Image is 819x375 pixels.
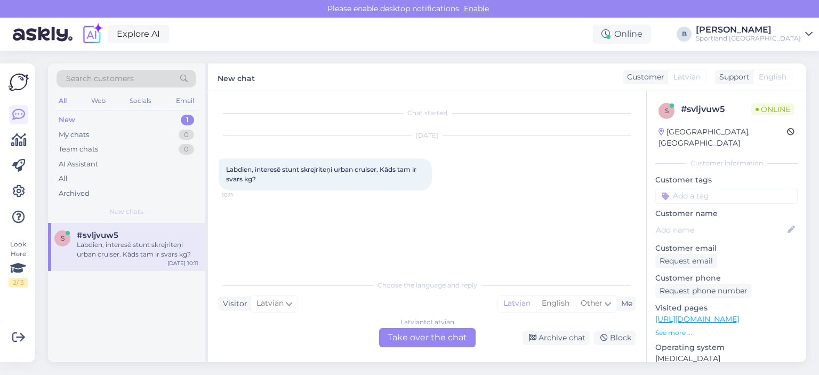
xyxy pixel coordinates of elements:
[77,240,198,259] div: Labdien, interesē stunt skrejriteņi urban cruiser. Kāds tam ir svars kg?
[594,331,636,345] div: Block
[655,328,798,338] p: See more ...
[536,296,575,312] div: English
[581,298,603,308] span: Other
[665,107,669,115] span: s
[127,94,154,108] div: Socials
[759,71,786,83] span: English
[655,314,739,324] a: [URL][DOMAIN_NAME]
[181,115,194,125] div: 1
[751,103,794,115] span: Online
[219,281,636,290] div: Choose the language and reply
[696,26,801,34] div: [PERSON_NAME]
[179,144,194,155] div: 0
[696,26,813,43] a: [PERSON_NAME]Sportland [GEOGRAPHIC_DATA]
[59,144,98,155] div: Team chats
[659,126,787,149] div: [GEOGRAPHIC_DATA], [GEOGRAPHIC_DATA]
[655,208,798,219] p: Customer name
[681,103,751,116] div: # svljvuw5
[617,298,632,309] div: Me
[656,224,785,236] input: Add name
[379,328,476,347] div: Take over the chat
[81,23,103,45] img: explore-ai
[655,342,798,353] p: Operating system
[174,94,196,108] div: Email
[655,284,752,298] div: Request phone number
[655,353,798,364] p: [MEDICAL_DATA]
[218,70,255,84] label: New chat
[623,71,664,83] div: Customer
[179,130,194,140] div: 0
[59,159,98,170] div: AI Assistant
[59,173,68,184] div: All
[655,302,798,314] p: Visited pages
[9,240,28,288] div: Look Here
[226,165,418,183] span: Labdien, interesē stunt skrejriteņi urban cruiser. Kāds tam ir svars kg?
[77,230,118,240] span: #svljvuw5
[222,191,262,199] span: 10:11
[673,71,701,83] span: Latvian
[677,27,692,42] div: B
[89,94,108,108] div: Web
[9,72,29,92] img: Askly Logo
[655,254,717,268] div: Request email
[167,259,198,267] div: [DATE] 10:11
[59,130,89,140] div: My chats
[59,188,90,199] div: Archived
[108,25,169,43] a: Explore AI
[498,296,536,312] div: Latvian
[655,158,798,168] div: Customer information
[715,71,750,83] div: Support
[219,131,636,140] div: [DATE]
[523,331,590,345] div: Archive chat
[461,4,492,13] span: Enable
[219,108,636,118] div: Chat started
[696,34,801,43] div: Sportland [GEOGRAPHIC_DATA]
[655,243,798,254] p: Customer email
[57,94,69,108] div: All
[61,234,65,242] span: s
[256,298,284,309] span: Latvian
[400,317,454,327] div: Latvian to Latvian
[109,207,143,217] span: New chats
[66,73,134,84] span: Search customers
[9,278,28,288] div: 2 / 3
[655,273,798,284] p: Customer phone
[219,298,247,309] div: Visitor
[593,25,651,44] div: Online
[59,115,75,125] div: New
[655,188,798,204] input: Add a tag
[655,174,798,186] p: Customer tags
